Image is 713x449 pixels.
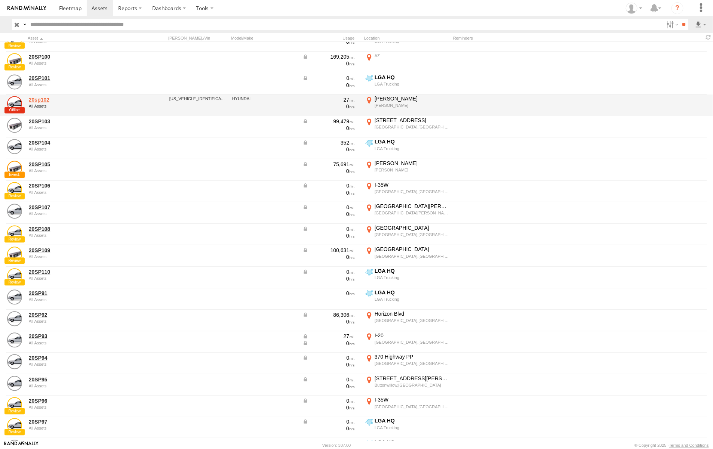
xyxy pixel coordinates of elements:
[7,96,22,111] a: View Asset Details
[7,53,22,68] a: View Asset Details
[29,440,131,447] a: 20SP98
[29,75,131,81] a: 20SP101
[7,6,46,11] img: rand-logo.svg
[375,117,449,124] div: [STREET_ADDRESS]
[302,418,355,425] div: Data from Vehicle CANbus
[29,276,131,281] div: undefined
[375,254,449,259] div: [GEOGRAPHIC_DATA],[GEOGRAPHIC_DATA]
[375,425,449,430] div: LGA Trucking
[7,269,22,284] a: View Asset Details
[29,426,131,430] div: undefined
[29,362,131,366] div: undefined
[364,396,450,417] label: Click to View Current Location
[364,35,450,41] div: Location
[375,332,449,339] div: I-20
[29,384,131,388] div: undefined
[634,443,709,448] div: © Copyright 2025 -
[4,442,39,449] a: Visit our Website
[7,204,22,219] a: View Asset Details
[375,138,449,145] div: LGA HQ
[302,182,355,189] div: Data from Vehicle CANbus
[302,333,355,340] div: Data from Vehicle CANbus
[29,319,131,323] div: undefined
[375,210,449,216] div: [GEOGRAPHIC_DATA][PERSON_NAME],[GEOGRAPHIC_DATA]
[375,417,449,424] div: LGA HQ
[364,417,450,437] label: Click to View Current Location
[302,38,355,45] div: 0
[7,161,22,176] a: View Asset Details
[7,354,22,369] a: View Asset Details
[375,439,449,446] div: LGA HQ
[623,3,645,14] div: Carlos Vazquez
[29,104,131,108] div: undefined
[664,19,680,30] label: Search Filter Options
[29,147,131,151] div: undefined
[302,146,355,153] div: 0
[29,61,131,65] div: undefined
[302,82,355,89] div: 0
[375,182,449,188] div: I-35W
[375,383,449,388] div: Buttonwillow,[GEOGRAPHIC_DATA]
[364,353,450,374] label: Click to View Current Location
[29,161,131,168] a: 20SP105
[29,96,131,103] a: 20sp102
[302,60,355,67] div: 0
[375,275,449,280] div: LGA Trucking
[375,353,449,360] div: 370 Highway PP
[375,396,449,403] div: I-35W
[29,397,131,404] a: 20SP96
[29,182,131,189] a: 20SP106
[29,312,131,318] a: 20SP92
[22,19,28,30] label: Search Query
[29,376,131,383] a: 20SP95
[302,189,355,196] div: 0
[29,190,131,195] div: undefined
[7,182,22,197] a: View Asset Details
[375,74,449,81] div: LGA HQ
[302,139,355,146] div: Data from Vehicle CANbus
[375,340,449,345] div: [GEOGRAPHIC_DATA],[GEOGRAPHIC_DATA]
[364,138,450,158] label: Click to View Current Location
[302,425,355,432] div: 0
[302,254,355,260] div: 0
[29,269,131,275] a: 20SP110
[704,34,713,41] span: Refresh
[302,312,355,318] div: Data from Vehicle CANbus
[29,211,131,216] div: undefined
[302,75,355,81] div: Data from Vehicle CANbus
[364,160,450,180] label: Click to View Current Location
[302,125,355,131] div: 0
[28,35,132,41] div: Click to Sort
[302,226,355,232] div: Data from Vehicle CANbus
[375,246,449,253] div: [GEOGRAPHIC_DATA]
[302,383,355,390] div: 0
[302,440,355,447] div: Data from Vehicle CANbus
[302,269,355,275] div: Data from Vehicle CANbus
[7,312,22,326] a: View Asset Details
[375,203,449,210] div: [GEOGRAPHIC_DATA][PERSON_NAME]
[7,376,22,391] a: View Asset Details
[364,117,450,137] label: Click to View Current Location
[364,267,450,288] label: Click to View Current Location
[375,318,449,323] div: [GEOGRAPHIC_DATA],[GEOGRAPHIC_DATA]
[375,232,449,237] div: [GEOGRAPHIC_DATA],[GEOGRAPHIC_DATA]
[375,160,449,167] div: [PERSON_NAME]
[375,81,449,87] div: LGA Trucking
[375,404,449,409] div: [GEOGRAPHIC_DATA],[GEOGRAPHIC_DATA]
[375,103,449,108] div: [PERSON_NAME]
[302,397,355,404] div: Data from Vehicle CANbus
[7,290,22,305] a: View Asset Details
[302,290,355,297] div: 0
[7,118,22,133] a: View Asset Details
[302,340,355,347] div: Data from Vehicle CANbus
[671,2,683,14] i: ?
[7,226,22,241] a: View Asset Details
[375,124,449,130] div: [GEOGRAPHIC_DATA],[GEOGRAPHIC_DATA]
[375,224,449,231] div: [GEOGRAPHIC_DATA]
[29,333,131,340] a: 20SP93
[29,254,131,259] div: undefined
[302,318,355,325] div: 0
[364,52,450,72] label: Click to View Current Location
[453,35,573,41] div: Reminders
[302,247,355,254] div: Data from Vehicle CANbus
